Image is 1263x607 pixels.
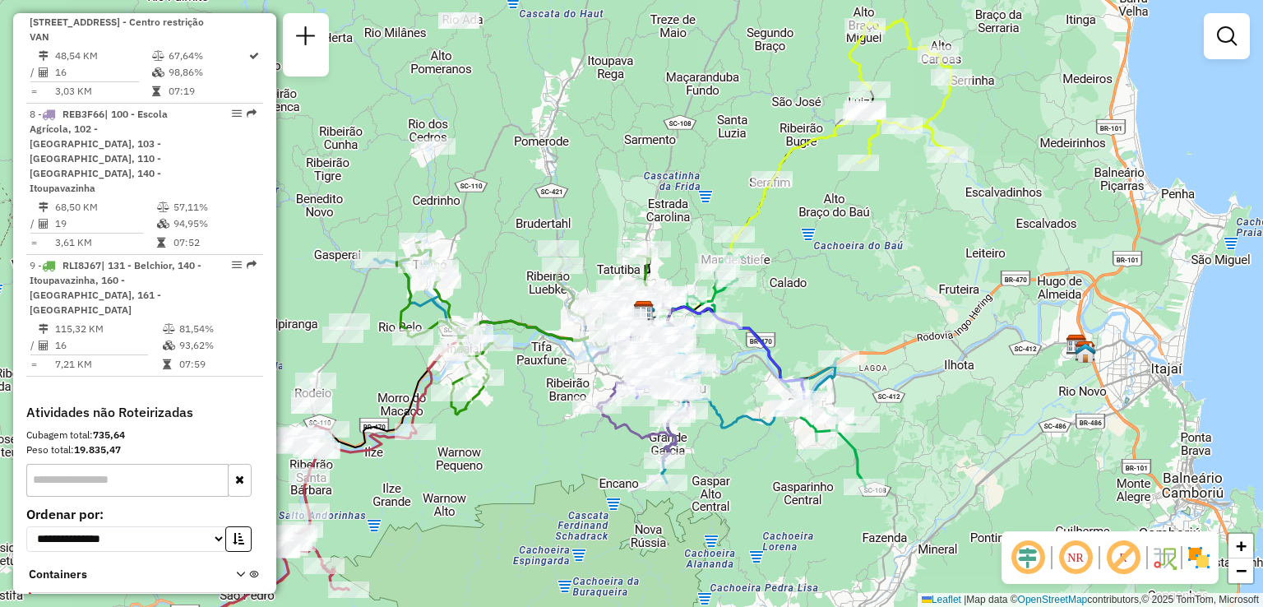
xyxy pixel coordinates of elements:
[1228,534,1253,558] a: Zoom in
[163,341,175,350] i: % de utilização da cubagem
[1075,342,1096,364] img: Balneário Camboriú
[173,234,256,251] td: 07:52
[26,443,263,457] div: Peso total:
[54,83,151,100] td: 3,03 KM
[232,109,242,118] em: Opções
[322,327,363,343] div: Atividade não roteirizada - TEREZINHA LOSI ME
[258,541,299,558] div: Atividade não roteirizada - APIUNA ATACAREJO LTD
[74,443,121,456] strong: 19.835,47
[289,20,322,57] a: Nova sessão e pesquisa
[918,593,1263,607] div: Map data © contributors,© 2025 TomTom, Microsoft
[1151,544,1177,571] img: Fluxo de ruas
[54,215,156,232] td: 19
[295,373,336,389] div: Atividade não roteirizada - Amarildo Lanches
[30,215,38,232] td: /
[225,526,252,552] button: Ordem crescente
[152,67,164,77] i: % de utilização da cubagem
[1186,544,1212,571] img: Exibir/Ocultar setores
[39,67,49,77] i: Total de Atividades
[1018,594,1088,605] a: OpenStreetMap
[247,109,257,118] em: Rota exportada
[1210,20,1243,53] a: Exibir filtros
[157,219,169,229] i: % de utilização da cubagem
[259,542,300,558] div: Atividade não roteirizada - APIUNA ATACAREJO LTD
[1056,538,1095,577] span: Ocultar NR
[93,429,125,441] strong: 735,64
[247,260,257,270] em: Rota exportada
[1103,538,1143,577] span: Exibir rótulo
[1236,560,1247,581] span: −
[173,215,256,232] td: 94,95%
[54,199,156,215] td: 68,50 KM
[29,566,215,583] span: Containers
[291,397,332,414] div: Atividade não roteirizada - MERCADO RAIMONDI
[173,199,256,215] td: 57,11%
[30,108,168,194] span: 8 -
[62,108,104,120] span: REB3F66
[30,259,201,316] span: 9 -
[39,219,49,229] i: Total de Atividades
[39,324,49,334] i: Distância Total
[39,51,49,61] i: Distância Total
[26,428,263,443] div: Cubagem total:
[54,64,151,81] td: 16
[163,359,171,369] i: Tempo total em rota
[26,405,263,420] h4: Atividades não Roteirizadas
[54,337,162,354] td: 16
[922,594,961,605] a: Leaflet
[30,337,38,354] td: /
[1075,341,1096,362] img: CDD Camboriú
[152,86,160,96] i: Tempo total em rota
[249,51,259,61] i: Rota otimizada
[62,259,101,271] span: RLI8J67
[54,48,151,64] td: 48,54 KM
[54,321,162,337] td: 115,32 KM
[39,202,49,212] i: Distância Total
[30,259,201,316] span: | 131 - Belchior, 140 - Itoupavazinha, 160 - [GEOGRAPHIC_DATA], 161 - [GEOGRAPHIC_DATA]
[39,341,49,350] i: Total de Atividades
[633,300,655,322] img: CDD Blumenau
[438,12,479,29] div: Atividade não roteirizada - CLUBE CACA E TIRO RI
[157,202,169,212] i: % de utilização do peso
[1066,334,1087,355] img: CDD Itajaí
[30,234,38,251] td: =
[54,356,162,373] td: 7,21 KM
[30,64,38,81] td: /
[168,48,248,64] td: 67,64%
[178,337,257,354] td: 93,62%
[168,64,248,81] td: 98,86%
[1236,535,1247,556] span: +
[1228,558,1253,583] a: Zoom out
[232,260,242,270] em: Opções
[178,356,257,373] td: 07:59
[291,391,332,407] div: Atividade não roteirizada - DANIELA XAVIER GARCI
[964,594,966,605] span: |
[414,138,456,155] div: Atividade não roteirizada - ASSADOS DO GUSTAV
[54,234,156,251] td: 3,61 KM
[168,83,248,100] td: 07:19
[163,324,175,334] i: % de utilização do peso
[30,356,38,373] td: =
[30,83,38,100] td: =
[157,238,165,248] i: Tempo total em rota
[178,321,257,337] td: 81,54%
[26,504,263,524] label: Ordenar por:
[1008,538,1048,577] span: Ocultar deslocamento
[152,51,164,61] i: % de utilização do peso
[329,313,370,330] div: Atividade não roteirizada - BENVINDO MARQUI 3115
